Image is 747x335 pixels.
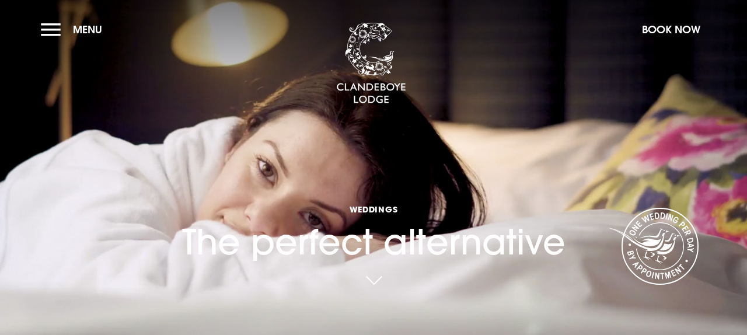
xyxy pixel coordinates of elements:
span: Weddings [182,204,566,215]
button: Menu [41,17,108,42]
span: Menu [73,23,102,36]
img: Clandeboye Lodge [336,23,406,104]
button: Book Now [636,17,706,42]
h1: The perfect alternative [182,162,566,263]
